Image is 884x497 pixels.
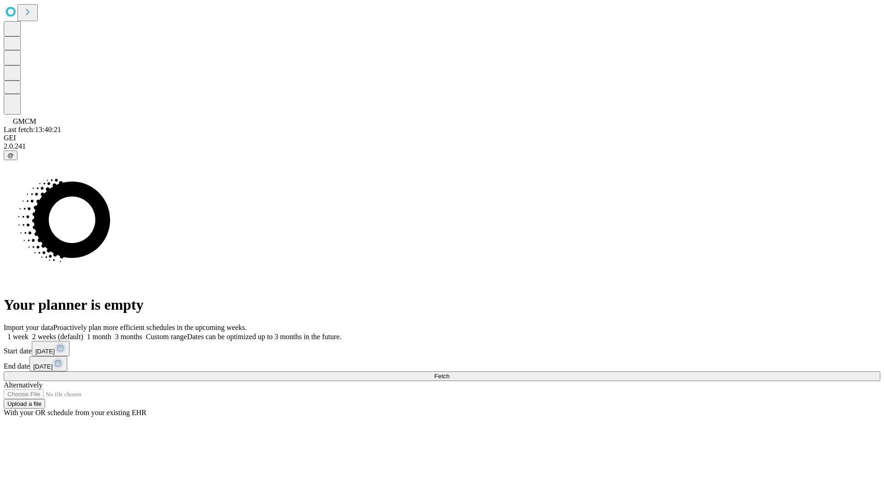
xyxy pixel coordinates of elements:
[4,126,61,133] span: Last fetch: 13:40:21
[4,409,146,416] span: With your OR schedule from your existing EHR
[146,333,187,341] span: Custom range
[4,381,42,389] span: Alternatively
[4,150,17,160] button: @
[4,142,880,150] div: 2.0.241
[13,117,36,125] span: GMCM
[32,341,70,356] button: [DATE]
[4,324,53,331] span: Import your data
[7,152,14,159] span: @
[434,373,449,380] span: Fetch
[4,341,880,356] div: Start date
[32,333,83,341] span: 2 weeks (default)
[4,134,880,142] div: GEI
[87,333,111,341] span: 1 month
[35,348,55,355] span: [DATE]
[33,363,52,370] span: [DATE]
[115,333,142,341] span: 3 months
[53,324,247,331] span: Proactively plan more efficient schedules in the upcoming weeks.
[4,399,45,409] button: Upload a file
[29,356,67,371] button: [DATE]
[187,333,341,341] span: Dates can be optimized up to 3 months in the future.
[4,296,880,313] h1: Your planner is empty
[7,333,29,341] span: 1 week
[4,356,880,371] div: End date
[4,371,880,381] button: Fetch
